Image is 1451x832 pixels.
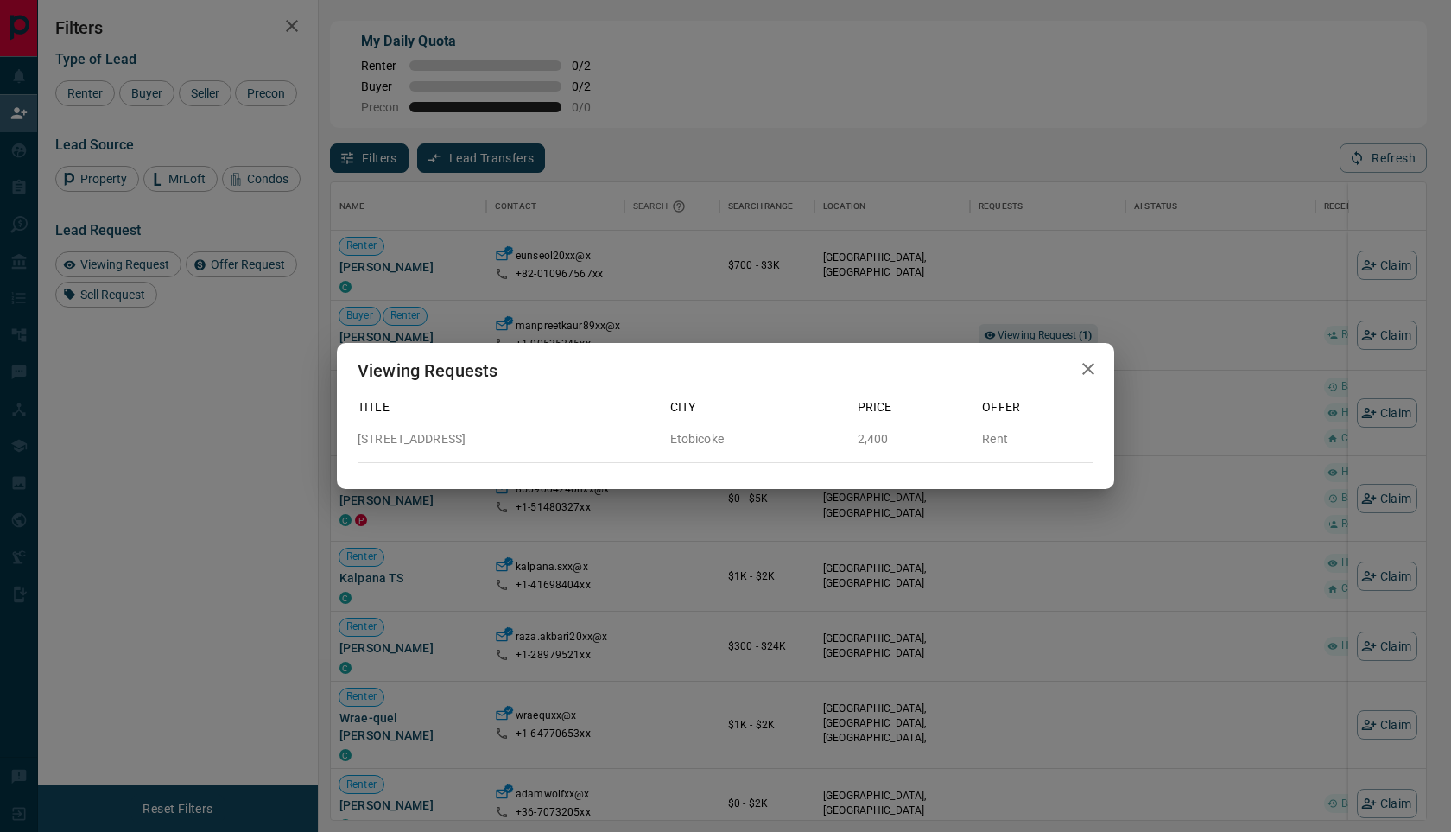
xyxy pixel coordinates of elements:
p: Price [858,398,969,416]
p: [STREET_ADDRESS] [358,430,656,448]
p: Rent [982,430,1093,448]
p: Title [358,398,656,416]
p: Offer [982,398,1093,416]
p: 2,400 [858,430,969,448]
p: City [670,398,844,416]
h2: Viewing Requests [337,343,518,398]
p: Etobicoke [670,430,844,448]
